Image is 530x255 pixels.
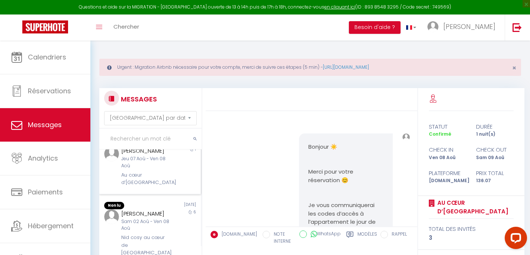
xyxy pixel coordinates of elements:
div: Au cœur d’[GEOGRAPHIC_DATA] [121,171,171,187]
img: ... [427,21,439,32]
div: check out [471,145,518,154]
div: statut [424,122,471,131]
div: [DOMAIN_NAME] [424,177,471,184]
div: Plateforme [424,169,471,178]
iframe: LiveChat chat widget [499,224,530,255]
img: ... [402,133,410,141]
span: Non lu [104,202,124,209]
span: 1 [195,146,196,152]
img: logout [513,23,522,32]
div: 1 nuit(s) [471,131,518,138]
span: Analytics [28,154,58,163]
label: NOTE INTERNE [270,231,294,245]
span: Calendriers [28,52,66,62]
span: Hébergement [28,221,74,230]
label: RAPPEL [388,231,407,239]
div: Jeu 07 Aoû - Ven 08 Aoû [121,155,171,170]
a: Au cœur d’[GEOGRAPHIC_DATA] [435,198,514,216]
div: 136.07 [471,177,518,184]
span: 6 [193,209,196,215]
div: Sam 02 Aoû - Ven 08 Aoû [121,218,171,232]
div: Sam 09 Aoû [471,154,518,161]
input: Rechercher un mot clé [99,129,202,149]
a: Chercher [108,14,145,41]
img: Super Booking [22,20,68,33]
span: Chercher [113,23,139,30]
h3: MESSAGES [119,91,157,107]
div: Prix total [471,169,518,178]
div: [PERSON_NAME] [121,209,171,218]
img: ... [104,146,119,161]
a: ... [PERSON_NAME] [422,14,505,41]
a: en cliquant ici [324,4,355,10]
label: Modèles [357,231,377,246]
p: Je vous communiquerai les codes d’accès à l’appartement le jour de votre arrivée. [308,201,383,235]
div: durée [471,122,518,131]
span: × [512,63,516,72]
div: total des invités [429,225,514,233]
button: Besoin d'aide ? [349,21,401,34]
button: Close [512,65,516,71]
div: check in [424,145,471,154]
div: 3 [429,233,514,242]
div: [PERSON_NAME] [121,146,171,155]
span: Messages [28,120,62,129]
label: [DOMAIN_NAME] [218,231,257,239]
span: Paiements [28,187,63,197]
a: [URL][DOMAIN_NAME] [323,64,369,70]
p: Bonjour ☀️ [308,143,383,151]
label: WhatsApp [307,230,341,239]
span: [PERSON_NAME] [443,22,495,31]
span: Confirmé [429,131,451,137]
span: Réservations [28,86,71,96]
p: Merci pour votre réservation 😊 [308,168,383,184]
div: [DATE] [150,202,200,209]
div: Urgent : Migration Airbnb nécessaire pour votre compte, merci de suivre ces étapes (5 min) - [99,59,521,76]
div: Ven 08 Aoû [424,154,471,161]
img: ... [104,209,119,224]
